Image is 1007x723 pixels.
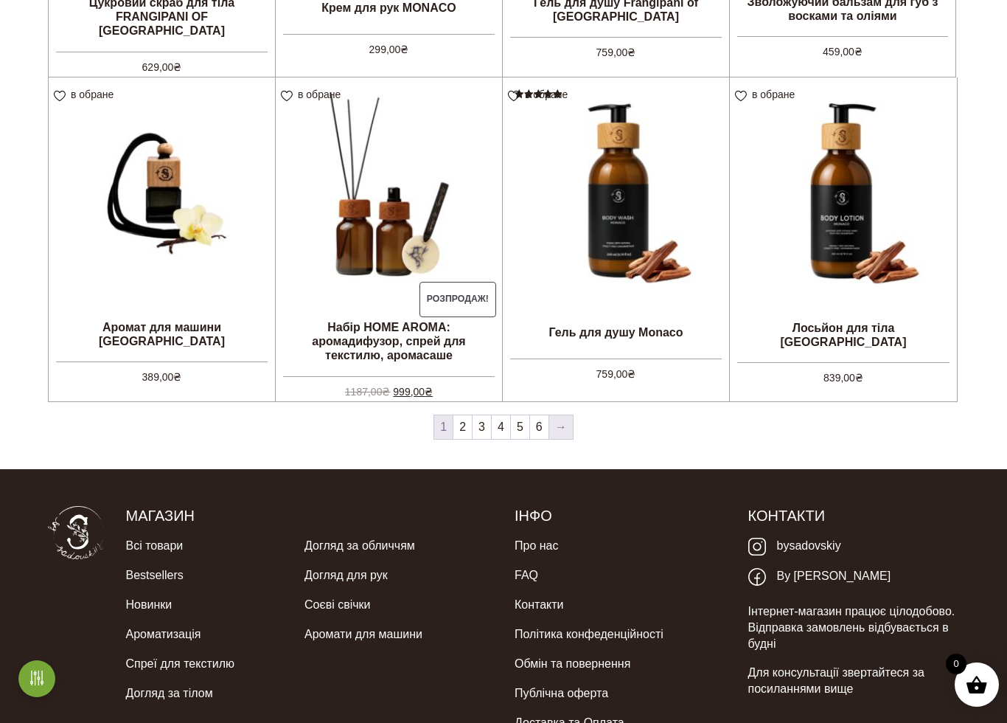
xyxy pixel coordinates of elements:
[142,371,182,383] bdi: 389,00
[530,415,548,439] a: 6
[515,561,538,590] a: FAQ
[508,91,520,102] img: unfavourite.svg
[596,46,636,58] bdi: 759,00
[369,44,409,55] bdi: 299,00
[855,372,863,384] span: ₴
[508,89,573,100] a: в обране
[515,590,564,620] a: Контакти
[126,506,493,525] h5: Магазин
[735,91,747,102] img: unfavourite.svg
[453,415,472,439] a: 2
[393,386,433,398] bdi: 999,00
[748,506,960,525] h5: Контакти
[511,415,529,439] a: 5
[281,91,293,102] img: unfavourite.svg
[503,77,729,382] a: Гель для душу MonacoОцінено в 5.00 з 5 759,00₴
[730,77,957,383] a: Лосьйон для тіла [GEOGRAPHIC_DATA] 839,00₴
[748,531,841,561] a: bysadovskiy
[304,561,388,590] a: Догляд для рук
[49,77,275,382] a: Аромат для машини [GEOGRAPHIC_DATA] 389,00₴
[173,371,181,383] span: ₴
[525,89,568,100] span: в обране
[298,89,341,100] span: в обране
[492,415,510,439] a: 4
[946,654,966,674] span: 0
[126,620,201,649] a: Ароматизація
[823,372,863,384] bdi: 839,00
[730,315,957,355] h2: Лосьйон для тіла [GEOGRAPHIC_DATA]
[142,61,182,73] bdi: 629,00
[281,89,346,100] a: в обране
[71,89,114,100] span: в обране
[425,386,433,398] span: ₴
[173,61,181,73] span: ₴
[823,46,863,58] bdi: 459,00
[515,620,663,649] a: Політика конфеденційності
[54,89,119,100] a: в обране
[434,415,453,439] span: 1
[126,561,184,590] a: Bestsellers
[627,368,635,380] span: ₴
[748,561,891,592] a: By [PERSON_NAME]
[126,649,235,679] a: Спреї для текстилю
[304,531,415,561] a: Догляд за обличчям
[515,649,630,679] a: Обмін та повернення
[854,46,863,58] span: ₴
[49,314,275,354] h2: Аромат для машини [GEOGRAPHIC_DATA]
[515,531,558,561] a: Про нас
[276,314,502,369] h2: Набір HOME AROMA: аромадифузор, спрей для текстилю, аромасаше
[735,89,800,100] a: в обране
[126,679,213,708] a: Догляд за тілом
[126,590,173,620] a: Новинки
[473,415,491,439] a: 3
[126,531,184,561] a: Всі товари
[748,603,960,653] p: Інтернет-магазин працює цілодобово. Відправка замовлень відбувається в будні
[549,415,573,439] a: →
[419,282,497,317] span: Розпродаж!
[400,44,408,55] span: ₴
[382,386,390,398] span: ₴
[276,77,502,382] a: Розпродаж! Набір HOME AROMA: аромадифузор, спрей для текстилю, аромасаше
[627,46,635,58] span: ₴
[515,679,608,708] a: Публічна оферта
[304,620,422,649] a: Аромати для машини
[345,386,391,398] bdi: 1187,00
[304,590,370,620] a: Соєві свічки
[54,91,66,102] img: unfavourite.svg
[596,368,636,380] bdi: 759,00
[752,89,795,100] span: в обране
[515,506,726,525] h5: Інфо
[748,665,960,698] p: Для консультації звертайтеся за посиланнями вище
[503,314,729,351] h2: Гель для душу Monaco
